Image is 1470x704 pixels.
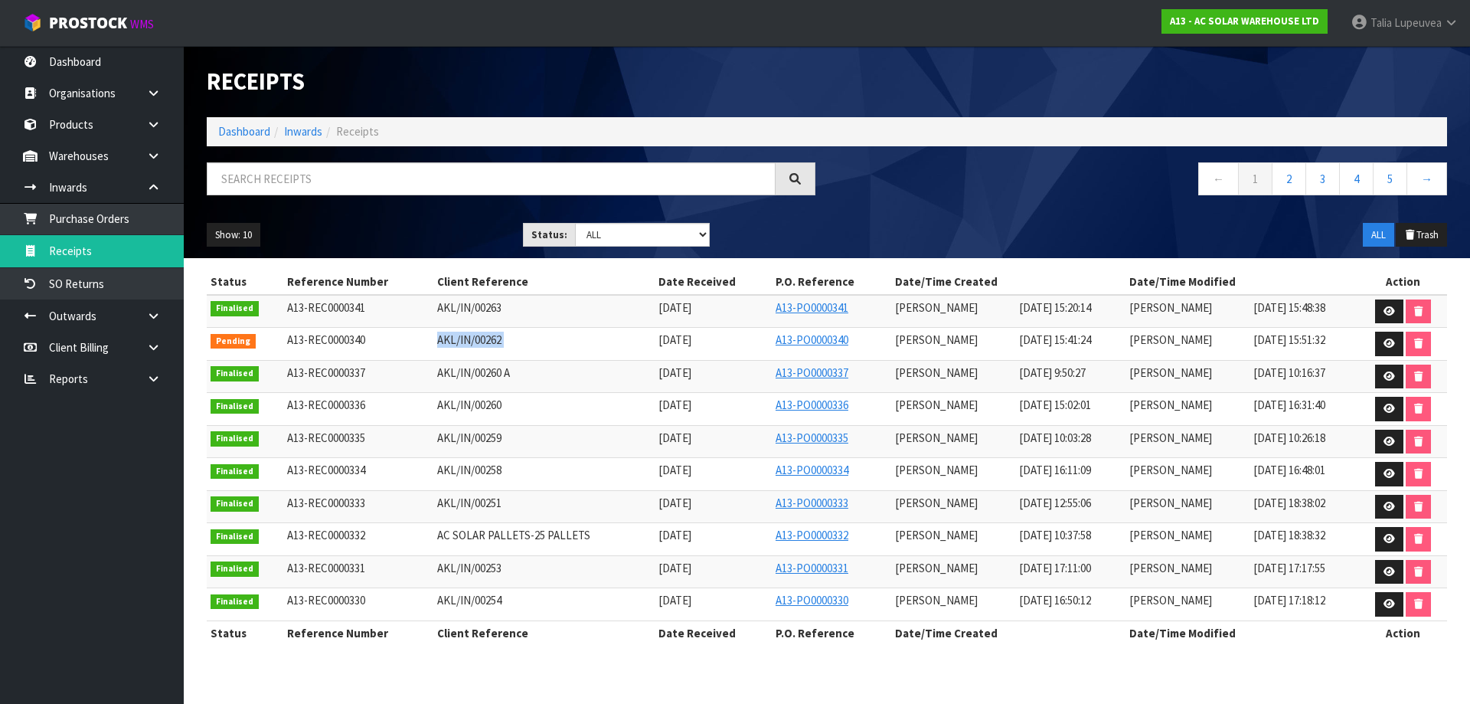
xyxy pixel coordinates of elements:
[437,332,501,347] span: AKL/IN/00262
[287,593,365,607] span: A13-REC0000330
[1019,431,1091,445] span: [DATE] 10:03:28
[776,398,848,412] a: A13-PO0000336
[1272,162,1306,195] a: 2
[437,365,510,380] span: AKL/IN/00260 A
[437,496,501,510] span: AKL/IN/00251
[433,621,655,645] th: Client Reference
[1253,365,1325,380] span: [DATE] 10:16:37
[1019,398,1091,412] span: [DATE] 15:02:01
[284,124,322,139] a: Inwards
[1129,431,1212,445] span: [PERSON_NAME]
[283,621,433,645] th: Reference Number
[207,69,815,94] h1: Receipts
[1161,9,1328,34] a: A13 - AC SOLAR WAREHOUSE LTD
[1253,431,1325,445] span: [DATE] 10:26:18
[1360,621,1447,645] th: Action
[1305,162,1340,195] a: 3
[891,270,1125,294] th: Date/Time Created
[336,124,379,139] span: Receipts
[130,17,154,31] small: WMS
[776,593,848,607] a: A13-PO0000330
[1370,15,1392,30] span: Talia
[1253,332,1325,347] span: [DATE] 15:51:32
[658,463,691,477] span: [DATE]
[211,431,259,447] span: Finalised
[1125,621,1360,645] th: Date/Time Modified
[211,366,259,381] span: Finalised
[658,398,691,412] span: [DATE]
[895,431,978,445] span: [PERSON_NAME]
[1238,162,1272,195] a: 1
[437,561,501,575] span: AKL/IN/00253
[287,528,365,542] span: A13-REC0000332
[207,162,776,195] input: Search receipts
[1129,463,1212,477] span: [PERSON_NAME]
[1129,365,1212,380] span: [PERSON_NAME]
[1129,528,1212,542] span: [PERSON_NAME]
[49,13,127,33] span: ProStock
[437,593,501,607] span: AKL/IN/00254
[658,496,691,510] span: [DATE]
[658,365,691,380] span: [DATE]
[211,529,259,545] span: Finalised
[207,621,283,645] th: Status
[1253,398,1325,412] span: [DATE] 16:31:40
[1170,15,1319,28] strong: A13 - AC SOLAR WAREHOUSE LTD
[1019,300,1091,315] span: [DATE] 15:20:14
[218,124,270,139] a: Dashboard
[1019,463,1091,477] span: [DATE] 16:11:09
[437,463,501,477] span: AKL/IN/00258
[658,332,691,347] span: [DATE]
[287,463,365,477] span: A13-REC0000334
[776,300,848,315] a: A13-PO0000341
[531,228,567,241] strong: Status:
[211,399,259,414] span: Finalised
[211,562,259,577] span: Finalised
[838,162,1447,200] nav: Page navigation
[287,561,365,575] span: A13-REC0000331
[207,270,283,294] th: Status
[437,398,501,412] span: AKL/IN/00260
[655,270,772,294] th: Date Received
[1406,162,1447,195] a: →
[772,621,891,645] th: P.O. Reference
[437,528,590,542] span: AC SOLAR PALLETS-25 PALLETS
[658,431,691,445] span: [DATE]
[211,334,256,349] span: Pending
[1394,15,1442,30] span: Lupeuvea
[772,270,891,294] th: P.O. Reference
[1129,398,1212,412] span: [PERSON_NAME]
[895,300,978,315] span: [PERSON_NAME]
[1019,593,1091,607] span: [DATE] 16:50:12
[211,496,259,512] span: Finalised
[776,528,848,542] a: A13-PO0000332
[1253,561,1325,575] span: [DATE] 17:17:55
[1129,593,1212,607] span: [PERSON_NAME]
[895,528,978,542] span: [PERSON_NAME]
[1129,332,1212,347] span: [PERSON_NAME]
[895,398,978,412] span: [PERSON_NAME]
[1396,223,1447,247] button: Trash
[1198,162,1239,195] a: ←
[658,300,691,315] span: [DATE]
[1253,593,1325,607] span: [DATE] 17:18:12
[211,594,259,610] span: Finalised
[433,270,655,294] th: Client Reference
[1339,162,1374,195] a: 4
[207,223,260,247] button: Show: 10
[895,496,978,510] span: [PERSON_NAME]
[1019,332,1091,347] span: [DATE] 15:41:24
[437,300,501,315] span: AKL/IN/00263
[895,463,978,477] span: [PERSON_NAME]
[287,431,365,445] span: A13-REC0000335
[1360,270,1447,294] th: Action
[287,496,365,510] span: A13-REC0000333
[895,593,978,607] span: [PERSON_NAME]
[776,496,848,510] a: A13-PO0000333
[23,13,42,32] img: cube-alt.png
[283,270,433,294] th: Reference Number
[655,621,772,645] th: Date Received
[1019,528,1091,542] span: [DATE] 10:37:58
[1253,300,1325,315] span: [DATE] 15:48:38
[776,561,848,575] a: A13-PO0000331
